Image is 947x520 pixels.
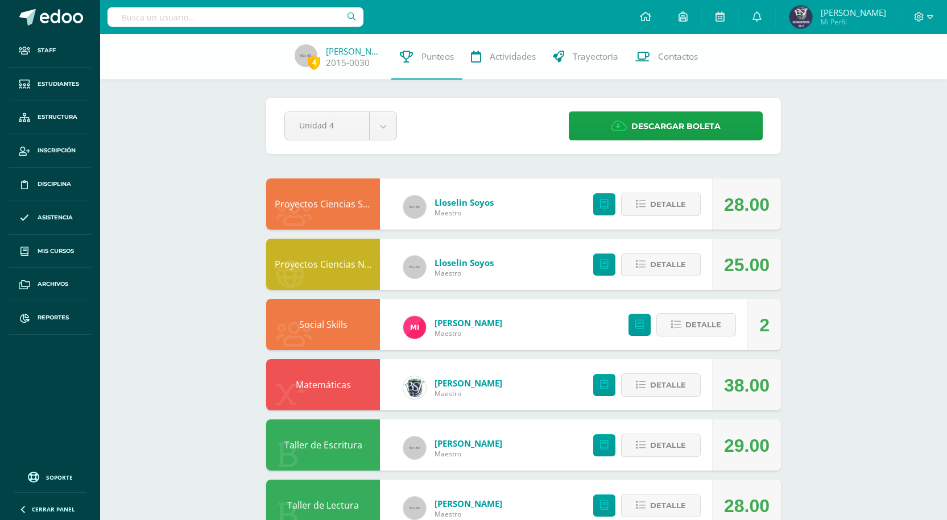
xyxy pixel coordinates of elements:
[38,180,71,189] span: Disciplina
[650,495,686,516] span: Detalle
[435,317,502,328] a: [PERSON_NAME]
[621,253,701,276] button: Detalle
[38,113,77,122] span: Estructura
[391,34,462,80] a: Punteos
[46,473,73,481] span: Soporte
[38,80,79,89] span: Estudiantes
[435,438,502,449] a: [PERSON_NAME]
[287,499,359,511] a: Taller de Lectura
[38,213,73,222] span: Asistencia
[621,193,701,216] button: Detalle
[421,51,454,63] span: Punteos
[403,497,426,519] img: 60x60
[435,257,494,268] a: Lloselin Soyos
[296,378,351,391] a: Matemáticas
[266,239,380,290] div: Proyectos Ciencias Naturales
[621,373,701,397] button: Detalle
[490,51,536,63] span: Actividades
[38,146,76,155] span: Inscripción
[685,314,721,335] span: Detalle
[435,208,494,218] span: Maestro
[435,509,502,519] span: Maestro
[573,51,618,63] span: Trayectoria
[658,51,698,63] span: Contactos
[9,235,91,268] a: Mis cursos
[403,195,426,218] img: 60x60
[821,17,886,27] span: Mi Perfil
[627,34,706,80] a: Contactos
[789,6,812,28] img: 8f27dc8eebfefe7da20e0527ef93de31.png
[9,168,91,201] a: Disciplina
[435,389,502,398] span: Maestro
[9,301,91,335] a: Reportes
[285,112,396,140] a: Unidad 4
[621,434,701,457] button: Detalle
[435,268,494,278] span: Maestro
[9,201,91,235] a: Asistencia
[32,505,75,513] span: Cerrar panel
[403,256,426,278] img: 60x60
[38,280,68,289] span: Archivos
[403,436,426,459] img: 60x60
[650,375,686,396] span: Detalle
[631,113,721,140] span: Descargar boleta
[569,111,763,140] a: Descargar boleta
[821,7,886,18] span: [PERSON_NAME]
[724,420,770,471] div: 29.00
[724,239,770,290] div: 25.00
[266,299,380,350] div: Social Skills
[403,316,426,339] img: 63ef49b70f225fbda378142858fbe819.png
[621,494,701,517] button: Detalle
[38,247,74,256] span: Mis cursos
[9,134,91,168] a: Inscripción
[308,55,320,69] span: 4
[544,34,627,80] a: Trayectoria
[299,112,355,139] span: Unidad 4
[650,194,686,215] span: Detalle
[107,7,363,27] input: Busca un usuario...
[266,419,380,471] div: Taller de Escritura
[266,178,380,230] div: Proyectos Ciencias Sociales
[9,268,91,301] a: Archivos
[14,469,86,484] a: Soporte
[462,34,544,80] a: Actividades
[650,254,686,275] span: Detalle
[435,377,502,389] a: [PERSON_NAME]
[435,498,502,509] a: [PERSON_NAME]
[38,313,69,322] span: Reportes
[38,46,56,55] span: Staff
[275,258,400,271] a: Proyectos Ciencias Naturales
[9,68,91,101] a: Estudiantes
[724,360,770,411] div: 38.00
[435,328,502,338] span: Maestro
[275,198,392,210] a: Proyectos Ciencias Sociales
[724,179,770,230] div: 28.00
[435,449,502,459] span: Maestro
[9,34,91,68] a: Staff
[326,57,370,69] a: 2015-0030
[656,313,736,336] button: Detalle
[299,318,348,331] a: Social Skills
[435,197,494,208] a: Lloselin Soyos
[759,299,770,351] div: 2
[650,435,686,456] span: Detalle
[266,359,380,410] div: Matemáticas
[326,45,383,57] a: [PERSON_NAME]
[295,44,317,67] img: 45x45
[9,101,91,135] a: Estructura
[403,376,426,399] img: 0622cc53a9ab5ff111be8da30c91df7e.png
[284,439,362,451] a: Taller de Escritura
